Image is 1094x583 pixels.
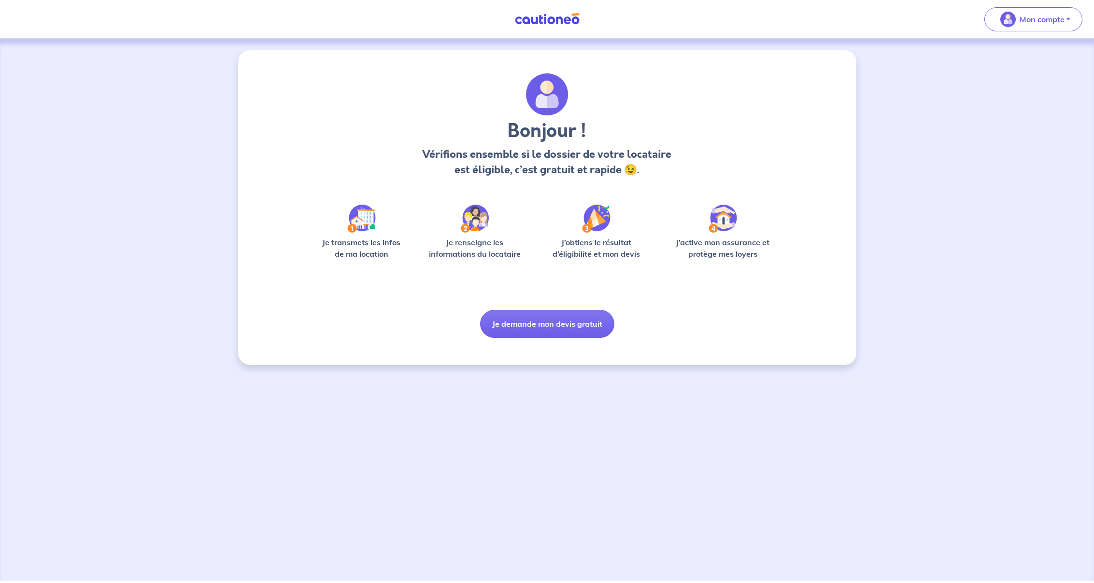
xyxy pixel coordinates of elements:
[984,7,1082,31] button: illu_account_valid_menu.svgMon compte
[1000,12,1016,27] img: illu_account_valid_menu.svg
[315,236,408,260] p: Je transmets les infos de ma location
[423,236,527,260] p: Je renseigne les informations du locataire
[709,205,737,233] img: /static/bfff1cf634d835d9112899e6a3df1a5d/Step-4.svg
[526,73,568,116] img: archivate
[347,205,376,233] img: /static/90a569abe86eec82015bcaae536bd8e6/Step-1.svg
[420,147,674,178] p: Vérifions ensemble si le dossier de votre locataire est éligible, c’est gratuit et rapide 😉.
[582,205,611,233] img: /static/f3e743aab9439237c3e2196e4328bba9/Step-3.svg
[511,13,583,25] img: Cautioneo
[667,236,779,260] p: J’active mon assurance et protège mes loyers
[1020,14,1065,25] p: Mon compte
[420,120,674,143] h3: Bonjour !
[480,310,614,338] button: Je demande mon devis gratuit
[461,205,489,233] img: /static/c0a346edaed446bb123850d2d04ad552/Step-2.svg
[542,236,651,260] p: J’obtiens le résultat d’éligibilité et mon devis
